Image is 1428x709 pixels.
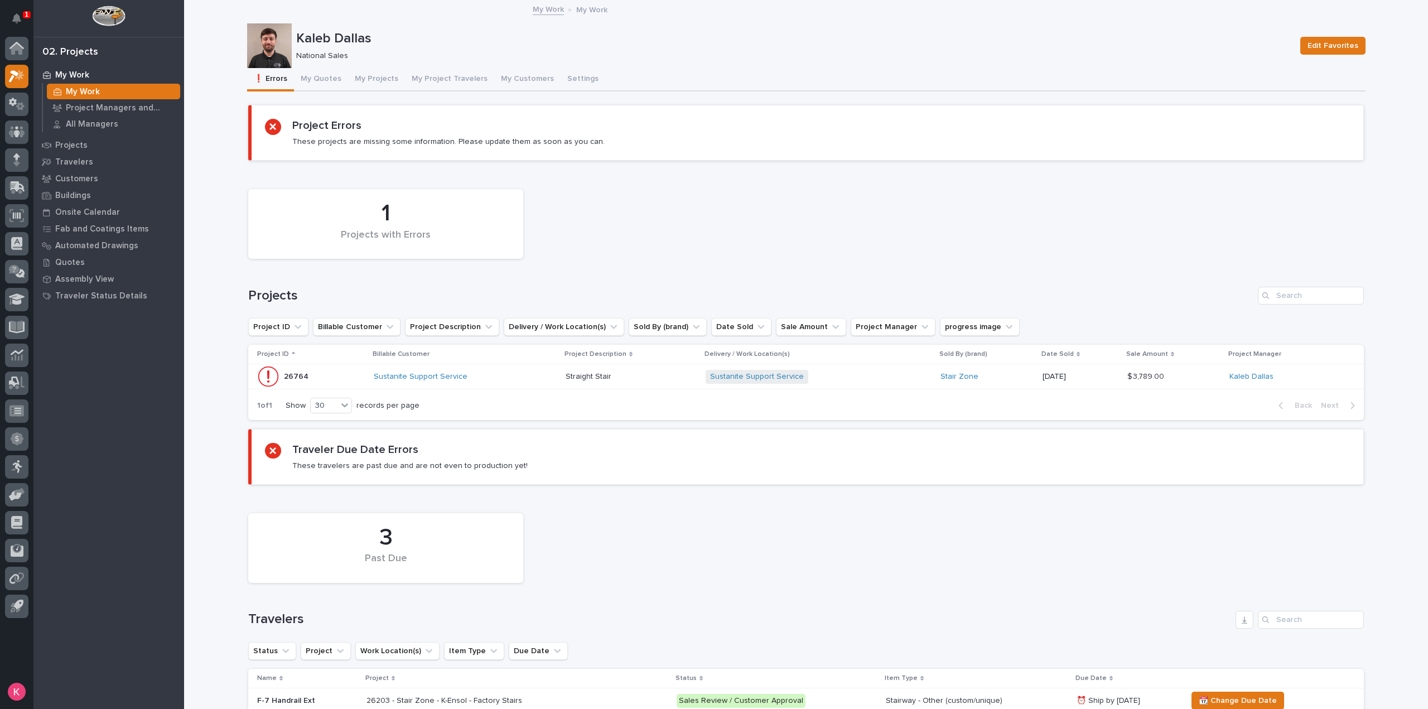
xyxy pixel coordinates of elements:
button: progress image [940,318,1020,336]
p: My Work [66,87,100,97]
div: Notifications1 [14,13,28,31]
p: Show [286,401,306,411]
a: Onsite Calendar [33,204,184,220]
button: ❗ Errors [247,68,294,91]
button: Sale Amount [776,318,846,336]
button: Due Date [509,642,568,660]
a: My Work [33,66,184,83]
a: Sustanite Support Service [710,372,804,382]
h2: Project Errors [292,119,361,132]
input: Search [1258,287,1364,305]
p: Projects [55,141,88,151]
button: Next [1316,401,1364,411]
button: My Project Travelers [405,68,494,91]
p: 26203 - Stair Zone - K-Ensol - Factory Stairs [366,696,562,706]
p: Project Managers and Engineers [66,103,176,113]
p: Fab and Coatings Items [55,224,149,234]
a: Traveler Status Details [33,287,184,304]
button: Project Manager [851,318,935,336]
p: Project ID [257,348,289,360]
button: Status [248,642,296,660]
h1: Projects [248,288,1253,304]
tr: 2676426764 Sustanite Support Service Straight StairStraight Stair Sustanite Support Service Stair... [248,364,1364,389]
p: Billable Customer [373,348,430,360]
button: Sold By (brand) [629,318,707,336]
p: Straight Stair [566,370,614,382]
div: Projects with Errors [267,229,504,253]
h2: Traveler Due Date Errors [292,443,418,456]
p: Name [257,672,277,684]
p: Project Manager [1228,348,1281,360]
a: My Work [43,84,184,99]
p: Automated Drawings [55,241,138,251]
button: users-avatar [5,680,28,703]
a: Buildings [33,187,184,204]
div: 1 [267,200,504,228]
p: Customers [55,174,98,184]
p: 1 [25,11,28,18]
div: Sales Review / Customer Approval [677,694,805,708]
p: $ 3,789.00 [1127,370,1166,382]
a: Assembly View [33,271,184,287]
button: Billable Customer [313,318,401,336]
a: All Managers [43,116,184,132]
h1: Travelers [248,611,1231,628]
button: Project ID [248,318,308,336]
p: These travelers are past due and are not even to production yet! [292,461,528,471]
p: Travelers [55,157,93,167]
p: Project Description [565,348,626,360]
button: My Customers [494,68,561,91]
div: 02. Projects [42,46,98,59]
a: Automated Drawings [33,237,184,254]
a: My Work [533,2,564,15]
span: Next [1321,401,1345,411]
button: Project Description [405,318,499,336]
a: Project Managers and Engineers [43,100,184,115]
a: Stair Zone [940,372,978,382]
p: records per page [356,401,419,411]
p: Traveler Status Details [55,291,147,301]
p: Sale Amount [1126,348,1168,360]
button: Date Sold [711,318,771,336]
a: Sustanite Support Service [374,372,467,382]
p: 1 of 1 [248,392,281,419]
p: 26764 [284,370,311,382]
p: Project [365,672,389,684]
p: ⏰ Ship by [DATE] [1077,696,1178,706]
p: National Sales [296,51,1287,61]
button: Work Location(s) [355,642,440,660]
p: My Work [55,70,89,80]
span: Edit Favorites [1308,39,1358,52]
p: Item Type [885,672,918,684]
p: Onsite Calendar [55,208,120,218]
button: Item Type [444,642,504,660]
button: Edit Favorites [1300,37,1366,55]
p: These projects are missing some information. Please update them as soon as you can. [292,137,605,147]
p: All Managers [66,119,118,129]
button: My Projects [348,68,405,91]
p: Delivery / Work Location(s) [705,348,790,360]
button: Notifications [5,7,28,30]
button: Delivery / Work Location(s) [504,318,624,336]
p: [DATE] [1043,372,1118,382]
p: Quotes [55,258,85,268]
p: Due Date [1075,672,1107,684]
div: 30 [311,400,337,412]
span: Back [1288,401,1312,411]
p: Status [676,672,697,684]
input: Search [1258,611,1364,629]
a: Projects [33,137,184,153]
button: Settings [561,68,605,91]
div: 3 [267,524,504,552]
a: Travelers [33,153,184,170]
button: My Quotes [294,68,348,91]
p: Kaleb Dallas [296,31,1291,47]
a: Quotes [33,254,184,271]
button: Project [301,642,351,660]
p: Buildings [55,191,91,201]
p: F-7 Handrail Ext [257,696,358,706]
a: Kaleb Dallas [1229,372,1273,382]
button: Back [1270,401,1316,411]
